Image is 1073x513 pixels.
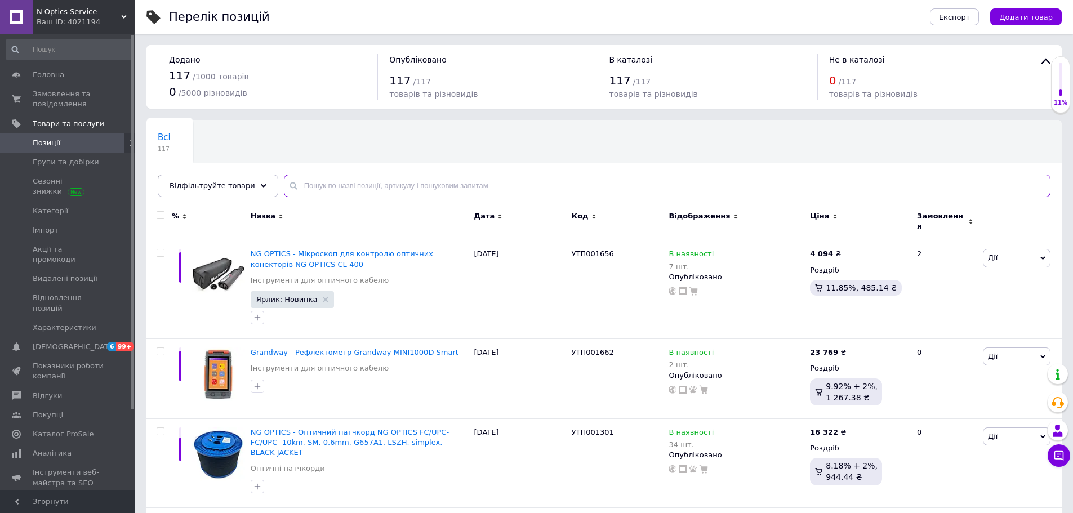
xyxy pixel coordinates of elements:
span: Опубліковано [389,55,447,64]
span: УТП001662 [572,348,614,356]
span: Додати товар [999,13,1053,21]
span: 1 267.38 ₴ [826,393,870,402]
div: 2 шт. [669,360,714,369]
span: В каталозі [609,55,653,64]
img: NG OPTICS - Мікроскоп для контролю оптичних конекторів NG OPTICS CL-400 [192,249,245,302]
span: 944.44 ₴ [826,472,862,481]
span: Товари та послуги [33,119,104,129]
button: Додати товар [990,8,1062,25]
span: Відображення [669,211,730,221]
button: Експорт [930,8,979,25]
span: Імпорт [33,225,59,235]
span: Код [572,211,589,221]
span: товарів та різновидів [609,90,698,99]
b: 16 322 [810,428,838,436]
span: 117 [169,69,190,82]
div: 34 шт. [669,440,714,449]
span: Додано [169,55,200,64]
span: В наявності [669,249,714,261]
div: Роздріб [810,265,907,275]
a: Оптичні патчкорди [251,463,325,474]
span: В наявності [669,348,714,360]
div: Опубліковано [669,371,804,381]
div: Коренева група, Мережеве обладнання, Активне обладнання, Живлення, L2, 100 Мбіт, 1 Гбіт, З модуле... [146,163,300,206]
div: Роздріб [810,363,907,373]
span: Назва [251,211,275,221]
span: Не в каталозі [829,55,885,64]
span: 99+ [116,342,135,351]
span: Експорт [939,13,970,21]
span: Ціна [810,211,829,221]
img: NG OPTICS - Оптичний патчкорд NG OPTICS FC/UPC-FC/UPC- 10km, SM, 0.6mm, G657A1, LSZH, simplex, BL... [192,427,245,481]
span: Замовлення [917,211,965,231]
div: Перелік позицій [169,11,270,23]
span: / 117 [839,77,856,86]
a: NG OPTICS - Оптичний патчкорд NG OPTICS FC/UPC-FC/UPC- 10km, SM, 0.6mm, G657A1, LSZH, simplex, BL... [251,428,449,457]
span: Дата [474,211,495,221]
span: Сезонні знижки [33,176,104,197]
div: 7 шт. [669,262,714,271]
a: NG OPTICS - Мікроскоп для контролю оптичних конекторів NG OPTICS CL-400 [251,249,433,268]
div: 0 [910,339,980,419]
div: [DATE] [471,339,569,419]
a: Інструменти для оптичного кабелю [251,363,389,373]
b: 23 769 [810,348,838,356]
span: 0 [829,74,836,87]
span: товарів та різновидів [389,90,478,99]
div: Роздріб [810,443,907,453]
span: Характеристики [33,323,96,333]
span: товарів та різновидів [829,90,918,99]
div: ₴ [810,249,841,259]
span: 117 [609,74,631,87]
div: 0 [910,418,980,507]
span: 0 [169,85,176,99]
span: 8.18% + 2%, [826,461,878,470]
span: / 117 [413,77,431,86]
span: Групи та добірки [33,157,99,167]
span: УТП001301 [572,428,614,436]
span: [DEMOGRAPHIC_DATA] [33,342,116,352]
span: УТП001656 [572,249,614,258]
span: / 5000 різновидів [179,88,247,97]
a: Інструменти для оптичного кабелю [251,275,389,286]
span: Дії [988,432,998,440]
span: Коренева група, Мереже... [158,175,278,185]
span: Замовлення та повідомлення [33,89,104,109]
span: 6 [107,342,116,351]
span: Дії [988,253,998,262]
div: ₴ [810,427,846,438]
span: 117 [389,74,411,87]
span: Відновлення позицій [33,293,104,313]
div: 11% [1052,99,1070,107]
span: Позиції [33,138,60,148]
div: Ваш ID: 4021194 [37,17,135,27]
span: Категорії [33,206,68,216]
span: / 117 [633,77,651,86]
button: Чат з покупцем [1048,444,1070,467]
span: N Optics Service [37,7,121,17]
div: [DATE] [471,418,569,507]
span: Покупці [33,410,63,420]
span: Інструменти веб-майстра та SEO [33,467,104,488]
div: [DATE] [471,240,569,339]
span: % [172,211,179,221]
input: Пошук по назві позиції, артикулу і пошуковим запитам [284,175,1050,197]
span: 11.85%, 485.14 ₴ [826,283,897,292]
span: Ярлик: Новинка [256,296,318,303]
span: 117 [158,145,171,153]
div: Опубліковано [669,272,804,282]
div: Опубліковано [669,450,804,460]
span: Видалені позиції [33,274,97,284]
div: 2 [910,240,980,339]
span: Головна [33,70,64,80]
span: В наявності [669,428,714,440]
a: Grandway - Рефлектометр Grandway MINI1000D Smart [251,348,458,356]
span: Показники роботи компанії [33,361,104,381]
b: 4 094 [810,249,833,258]
span: / 1000 товарів [193,72,248,81]
span: Всі [158,132,171,142]
span: Акції та промокоди [33,244,104,265]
